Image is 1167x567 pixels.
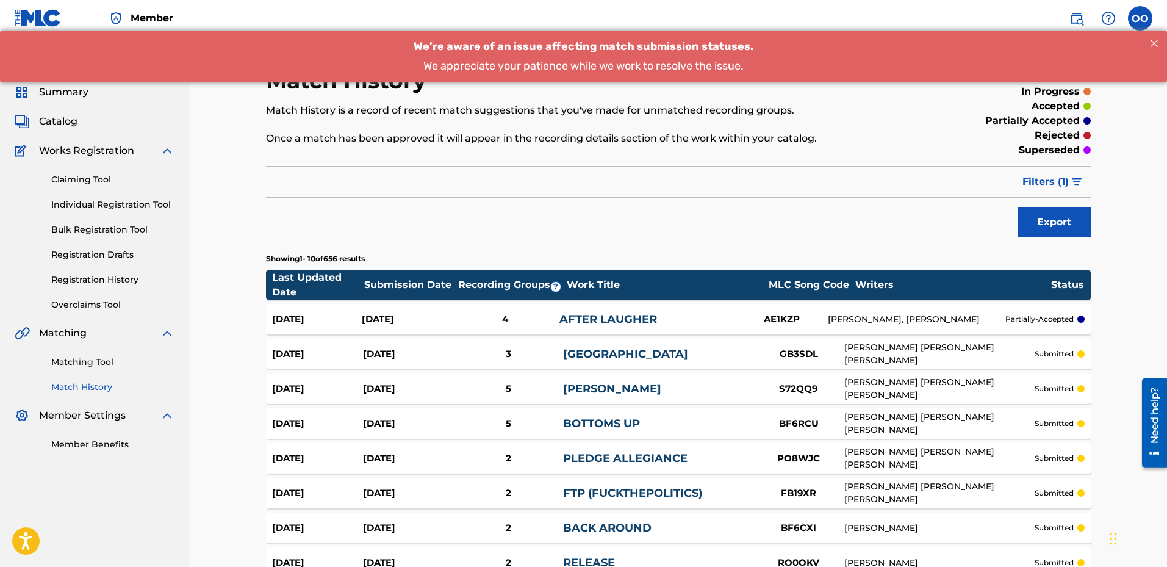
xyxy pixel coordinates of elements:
[15,85,29,99] img: Summary
[1101,11,1116,26] img: help
[15,85,88,99] a: SummarySummary
[454,521,563,535] div: 2
[844,480,1034,506] div: [PERSON_NAME] [PERSON_NAME] [PERSON_NAME]
[131,11,173,25] span: Member
[753,521,844,535] div: BF6CXI
[828,313,1005,326] div: [PERSON_NAME], [PERSON_NAME]
[454,417,563,431] div: 5
[15,408,29,423] img: Member Settings
[51,198,174,211] a: Individual Registration Tool
[39,114,77,129] span: Catalog
[1035,453,1074,464] p: submitted
[51,298,174,311] a: Overclaims Tool
[272,382,363,396] div: [DATE]
[1069,11,1084,26] img: search
[364,278,456,292] div: Submission Date
[160,408,174,423] img: expand
[51,173,174,186] a: Claiming Tool
[736,312,828,327] div: AE1KZP
[753,452,844,466] div: PO8WJC
[15,114,29,129] img: Catalog
[414,9,753,23] span: We’re aware of an issue affecting match submission statuses.
[753,347,844,361] div: GB3SDL
[272,312,362,327] div: [DATE]
[844,376,1034,402] div: [PERSON_NAME] [PERSON_NAME] [PERSON_NAME]
[985,114,1080,128] p: partially accepted
[1035,522,1074,533] p: submitted
[753,417,844,431] div: BF6RCU
[272,452,363,466] div: [DATE]
[272,486,363,500] div: [DATE]
[15,143,31,158] img: Works Registration
[753,486,844,500] div: FB19XR
[567,278,762,292] div: Work Title
[456,278,566,292] div: Recording Groups
[51,381,174,394] a: Match History
[363,486,454,500] div: [DATE]
[1022,175,1069,189] span: Filters ( 1 )
[39,85,88,99] span: Summary
[266,253,365,264] p: Showing 1 - 10 of 656 results
[1096,6,1121,31] div: Help
[563,417,640,430] a: BOTTOMS UP
[266,131,901,146] p: Once a match has been approved it will appear in the recording details section of the work within...
[563,347,688,361] a: [GEOGRAPHIC_DATA]
[51,248,174,261] a: Registration Drafts
[844,522,1034,535] div: [PERSON_NAME]
[109,11,123,26] img: Top Rightsholder
[454,347,563,361] div: 3
[1035,128,1080,143] p: rejected
[51,273,174,286] a: Registration History
[454,382,563,396] div: 5
[551,282,561,292] span: ?
[1035,349,1074,359] p: submitted
[160,326,174,341] img: expand
[451,312,559,327] div: 4
[1128,6,1152,31] div: User Menu
[51,223,174,236] a: Bulk Registration Tool
[1051,278,1084,292] div: Status
[39,143,134,158] span: Works Registration
[363,452,454,466] div: [DATE]
[563,382,661,395] a: [PERSON_NAME]
[266,103,901,118] p: Match History is a record of recent match suggestions that you've made for unmatched recording gr...
[362,312,451,327] div: [DATE]
[1021,84,1080,99] p: in progress
[1035,383,1074,394] p: submitted
[563,486,702,500] a: FTP (FUCKTHEPOLITICS)
[855,278,1050,292] div: Writers
[1133,373,1167,473] iframe: Resource Center
[763,278,855,292] div: MLC Song Code
[1015,167,1091,197] button: Filters (1)
[1110,521,1117,557] div: Drag
[1106,508,1167,567] iframe: Chat Widget
[15,326,30,341] img: Matching
[272,347,363,361] div: [DATE]
[844,446,1034,471] div: [PERSON_NAME] [PERSON_NAME] [PERSON_NAME]
[272,417,363,431] div: [DATE]
[844,411,1034,436] div: [PERSON_NAME] [PERSON_NAME] [PERSON_NAME]
[15,114,77,129] a: CatalogCatalog
[272,521,363,535] div: [DATE]
[15,9,62,27] img: MLC Logo
[1032,99,1080,114] p: accepted
[454,452,563,466] div: 2
[423,29,744,42] span: We appreciate your patience while we work to resolve the issue.
[559,312,657,326] a: AFTER LAUGHER
[160,143,174,158] img: expand
[563,452,688,465] a: PLEDGE ALLEGIANCE
[363,417,454,431] div: [DATE]
[51,356,174,369] a: Matching Tool
[1072,178,1082,186] img: filter
[1018,207,1091,237] button: Export
[363,521,454,535] div: [DATE]
[39,408,126,423] span: Member Settings
[1005,314,1074,325] p: partially-accepted
[1035,488,1074,499] p: submitted
[272,270,364,300] div: Last Updated Date
[363,347,454,361] div: [DATE]
[1019,143,1080,157] p: superseded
